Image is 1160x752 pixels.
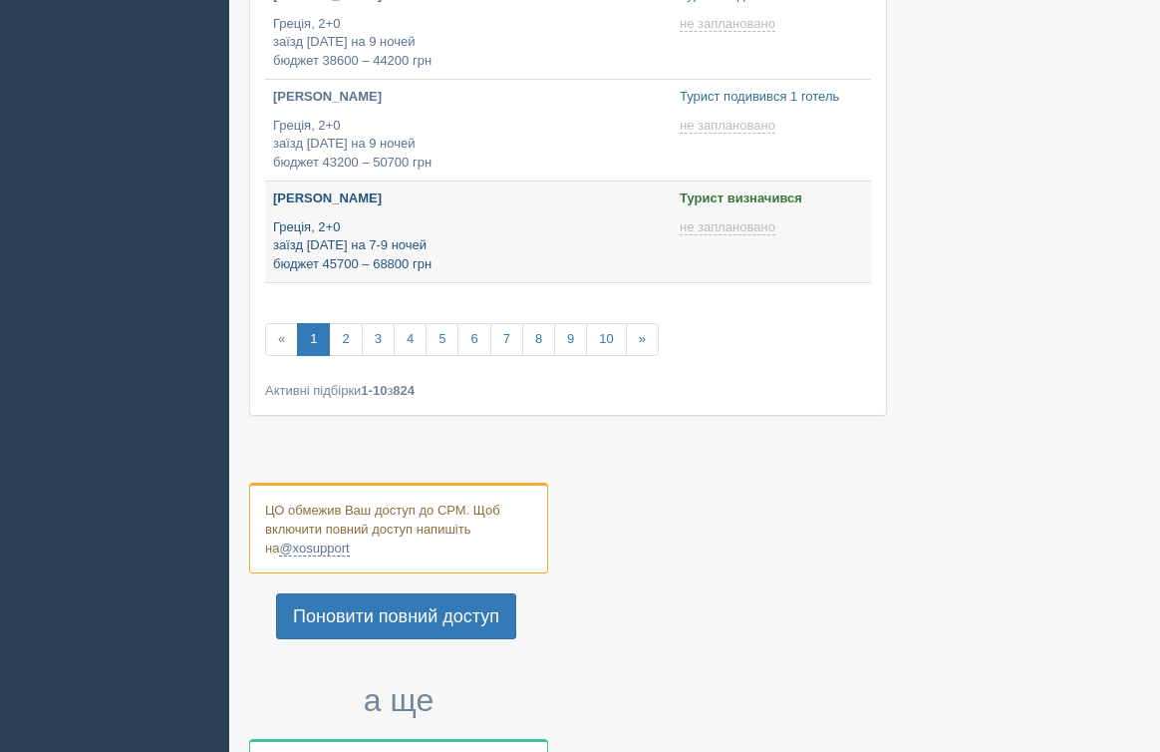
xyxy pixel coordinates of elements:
a: 3 [362,323,395,356]
a: Поновити повний доступ [276,593,516,639]
span: не заплановано [680,219,775,235]
a: 2 [329,323,362,356]
p: Турист визначився [680,189,863,208]
a: не заплановано [680,118,779,134]
a: [PERSON_NAME] Греція, 2+0заїзд [DATE] на 9 ночейбюджет 43200 – 50700 грн [265,80,672,181]
span: не заплановано [680,16,775,32]
a: 10 [586,323,626,356]
span: не заплановано [680,118,775,134]
a: 8 [522,323,555,356]
span: « [265,323,298,356]
a: @xosupport [279,541,349,557]
p: [PERSON_NAME] [273,189,664,208]
b: 824 [393,383,415,398]
p: Греція, 2+0 заїзд [DATE] на 9 ночей бюджет 43200 – 50700 грн [273,117,664,173]
b: 1-10 [361,383,387,398]
a: » [626,323,659,356]
a: [PERSON_NAME] Греція, 2+0заїзд [DATE] на 7-9 ночейбюджет 45700 – 68800 грн [265,182,672,282]
p: Греція, 2+0 заїзд [DATE] на 9 ночей бюджет 38600 – 44200 грн [273,15,664,71]
a: не заплановано [680,16,779,32]
a: 5 [426,323,458,356]
p: [PERSON_NAME] [273,88,664,107]
div: ЦО обмежив Ваш доступ до СРМ. Щоб включити повний доступ напишіть на [249,483,548,573]
div: Активні підбірки з [265,381,871,400]
a: 4 [394,323,427,356]
a: 7 [490,323,523,356]
a: не заплановано [680,219,779,235]
a: 1 [297,323,330,356]
h3: а ще [249,683,548,718]
a: 9 [554,323,587,356]
p: Турист подивився 1 готель [680,88,863,107]
p: Греція, 2+0 заїзд [DATE] на 7-9 ночей бюджет 45700 – 68800 грн [273,218,664,274]
a: 6 [457,323,490,356]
